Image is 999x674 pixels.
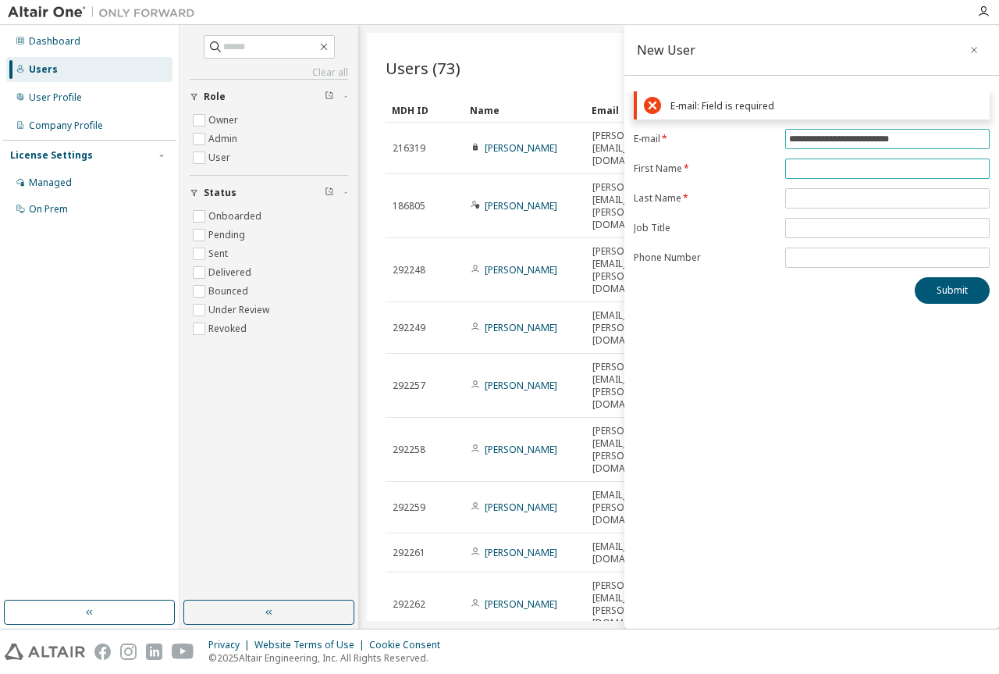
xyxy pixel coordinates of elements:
label: E-mail [634,133,776,145]
label: Phone Number [634,251,776,264]
div: E-mail: Field is required [670,100,983,112]
img: facebook.svg [94,644,111,660]
label: Job Title [634,222,776,234]
div: Name [470,98,579,123]
div: Cookie Consent [369,639,450,651]
button: Status [190,176,348,210]
span: 292262 [393,598,425,611]
img: instagram.svg [120,644,137,660]
span: 292258 [393,444,425,456]
span: Role [204,91,226,103]
span: [PERSON_NAME][EMAIL_ADDRESS][PERSON_NAME][DOMAIN_NAME] [592,181,671,231]
div: Managed [29,177,72,189]
label: First Name [634,162,776,175]
div: User Profile [29,91,82,104]
span: [PERSON_NAME][EMAIL_ADDRESS][PERSON_NAME][DOMAIN_NAME] [592,425,671,475]
span: 216319 [393,142,425,155]
span: [PERSON_NAME][EMAIL_ADDRESS][PERSON_NAME][DOMAIN_NAME] [592,579,671,629]
a: [PERSON_NAME] [485,501,557,514]
label: Sent [208,244,231,263]
p: © 2025 Altair Engineering, Inc. All Rights Reserved. [208,651,450,665]
span: 292248 [393,264,425,276]
a: [PERSON_NAME] [485,597,557,611]
a: [PERSON_NAME] [485,443,557,456]
label: Under Review [208,301,272,319]
span: 292257 [393,380,425,392]
a: [PERSON_NAME] [485,546,557,559]
label: Last Name [634,192,776,205]
img: Altair One [8,5,203,20]
a: [PERSON_NAME] [485,321,557,334]
span: [PERSON_NAME][EMAIL_ADDRESS][PERSON_NAME][DOMAIN_NAME] [592,245,671,295]
a: [PERSON_NAME] [485,379,557,392]
span: [EMAIL_ADDRESS][PERSON_NAME][DOMAIN_NAME] [592,309,671,347]
span: 292259 [393,501,425,514]
label: User [208,148,233,167]
span: [PERSON_NAME][EMAIL_ADDRESS][PERSON_NAME][DOMAIN_NAME] [592,361,671,411]
div: Users [29,63,58,76]
span: [PERSON_NAME][EMAIL_ADDRESS][DOMAIN_NAME] [592,130,671,167]
span: [EMAIL_ADDRESS][DOMAIN_NAME] [592,540,671,565]
div: License Settings [10,149,93,162]
img: linkedin.svg [146,644,162,660]
span: Status [204,187,236,199]
div: Privacy [208,639,254,651]
img: youtube.svg [172,644,194,660]
a: [PERSON_NAME] [485,263,557,276]
span: 292249 [393,322,425,334]
label: Pending [208,226,248,244]
label: Admin [208,130,240,148]
img: altair_logo.svg [5,644,85,660]
span: Clear filter [325,91,334,103]
span: Clear filter [325,187,334,199]
a: Clear all [190,66,348,79]
div: New User [637,44,695,56]
div: Email [592,98,657,123]
a: [PERSON_NAME] [485,141,557,155]
label: Revoked [208,319,250,338]
button: Role [190,80,348,114]
span: 186805 [393,200,425,212]
span: 292261 [393,547,425,559]
div: MDH ID [392,98,457,123]
span: [EMAIL_ADDRESS][PERSON_NAME][DOMAIN_NAME] [592,489,671,526]
span: Users (73) [386,57,460,79]
div: Company Profile [29,119,103,132]
label: Bounced [208,282,251,301]
div: Website Terms of Use [254,639,369,651]
div: On Prem [29,203,68,216]
div: Dashboard [29,35,80,48]
a: [PERSON_NAME] [485,199,557,212]
label: Owner [208,111,241,130]
label: Delivered [208,263,254,282]
label: Onboarded [208,207,265,226]
button: Submit [915,277,990,304]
